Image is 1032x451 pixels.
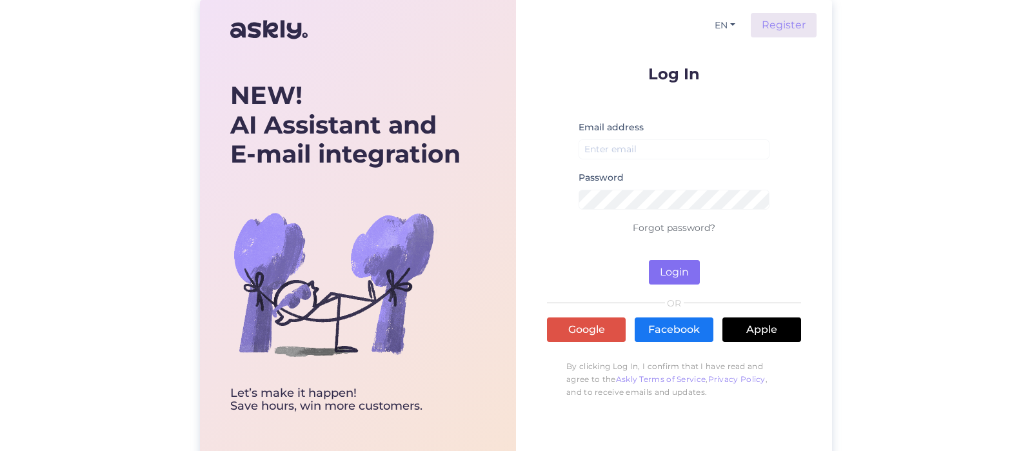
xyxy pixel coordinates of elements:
[547,354,801,405] p: By clicking Log In, I confirm that I have read and agree to the , , and to receive emails and upd...
[547,66,801,82] p: Log In
[579,121,644,134] label: Email address
[616,374,706,384] a: Askly Terms of Service
[230,14,308,45] img: Askly
[230,181,437,387] img: bg-askly
[579,171,624,185] label: Password
[230,80,303,110] b: NEW!
[230,81,461,169] div: AI Assistant and E-mail integration
[751,13,817,37] a: Register
[665,299,684,308] span: OR
[722,317,801,342] a: Apple
[709,16,740,35] button: EN
[633,222,715,234] a: Forgot password?
[579,139,769,159] input: Enter email
[547,317,626,342] a: Google
[708,374,766,384] a: Privacy Policy
[635,317,713,342] a: Facebook
[230,387,461,413] div: Let’s make it happen! Save hours, win more customers.
[649,260,700,285] button: Login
